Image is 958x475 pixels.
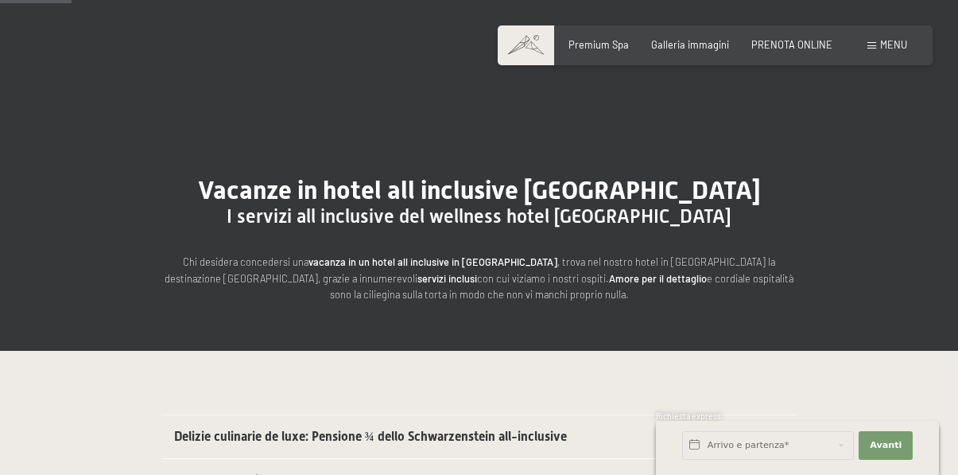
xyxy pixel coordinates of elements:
[859,431,913,460] button: Avanti
[751,38,832,51] a: PRENOTA ONLINE
[880,38,907,51] span: Menu
[198,175,761,205] span: Vacanze in hotel all inclusive [GEOGRAPHIC_DATA]
[174,429,567,444] span: Delizie culinarie de luxe: Pensione ¾ dello Schwarzenstein all-inclusive
[609,272,707,285] strong: Amore per il dettaglio
[227,205,731,228] span: I servizi all inclusive del wellness hotel [GEOGRAPHIC_DATA]
[568,38,629,51] a: Premium Spa
[651,38,729,51] a: Galleria immagini
[308,255,557,268] strong: vacanza in un hotel all inclusive in [GEOGRAPHIC_DATA]
[417,272,477,285] strong: servizi inclusi
[161,254,797,302] p: Chi desidera concedersi una , trova nel nostro hotel in [GEOGRAPHIC_DATA] la destinazione [GEOGRA...
[656,411,721,421] span: Richiesta express
[870,439,902,452] span: Avanti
